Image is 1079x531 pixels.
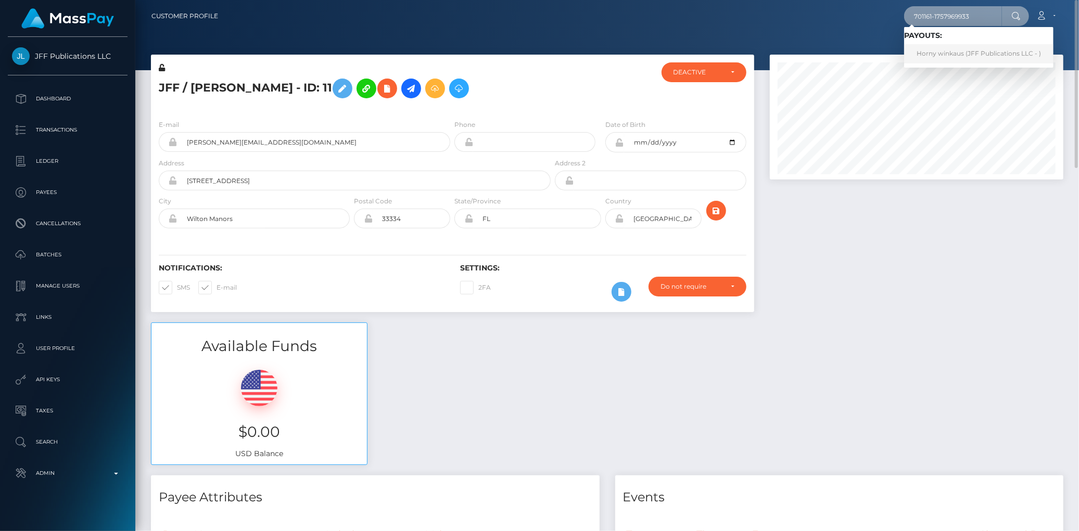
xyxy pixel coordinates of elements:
div: USD Balance [151,357,367,464]
img: MassPay Logo [21,8,114,29]
h6: Notifications: [159,264,445,273]
p: Payees [12,185,123,200]
div: DEACTIVE [674,68,722,76]
p: Ledger [12,153,123,169]
h6: Payouts: [904,31,1053,40]
a: Admin [8,460,128,486]
button: DEACTIVE [662,62,746,82]
a: Ledger [8,148,128,174]
a: Search [8,429,128,455]
h4: Events [623,488,1056,507]
h6: Settings: [460,264,746,273]
label: Date of Birth [605,120,645,129]
h3: Available Funds [151,336,367,356]
label: Phone [454,120,475,129]
p: Dashboard [12,91,123,107]
label: Postal Code [354,197,392,206]
img: USD.png [241,370,277,406]
p: User Profile [12,341,123,356]
label: Address [159,159,184,168]
a: Initiate Payout [401,79,421,98]
p: Admin [12,465,123,481]
p: Links [12,309,123,325]
a: Manage Users [8,273,128,299]
h4: Payee Attributes [159,488,592,507]
label: City [159,197,171,206]
a: Dashboard [8,86,128,112]
label: 2FA [460,281,491,294]
div: Do not require [661,282,722,291]
p: Cancellations [12,216,123,231]
a: Transactions [8,117,128,143]
a: Payees [8,179,128,205]
h3: $0.00 [159,422,359,442]
a: Horny winkaus (JFF Publications LLC - ) [904,44,1053,63]
h5: JFF / [PERSON_NAME] - ID: 11 [159,73,545,103]
label: Country [605,197,631,206]
label: State/Province [454,197,501,206]
p: Manage Users [12,278,123,294]
label: Address 2 [555,159,586,168]
label: E-mail [198,281,237,294]
p: Search [12,434,123,450]
a: Customer Profile [151,5,218,27]
a: User Profile [8,335,128,361]
a: Cancellations [8,211,128,237]
p: Batches [12,247,123,263]
label: E-mail [159,120,179,129]
span: JFF Publications LLC [8,51,128,61]
img: JFF Publications LLC [12,47,30,65]
input: Search... [904,6,1002,26]
p: API Keys [12,372,123,387]
a: Batches [8,242,128,268]
a: Links [8,304,128,330]
p: Taxes [12,403,123,419]
a: Taxes [8,398,128,424]
a: API Keys [8,367,128,393]
p: Transactions [12,122,123,138]
label: SMS [159,281,190,294]
button: Do not require [649,277,746,296]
